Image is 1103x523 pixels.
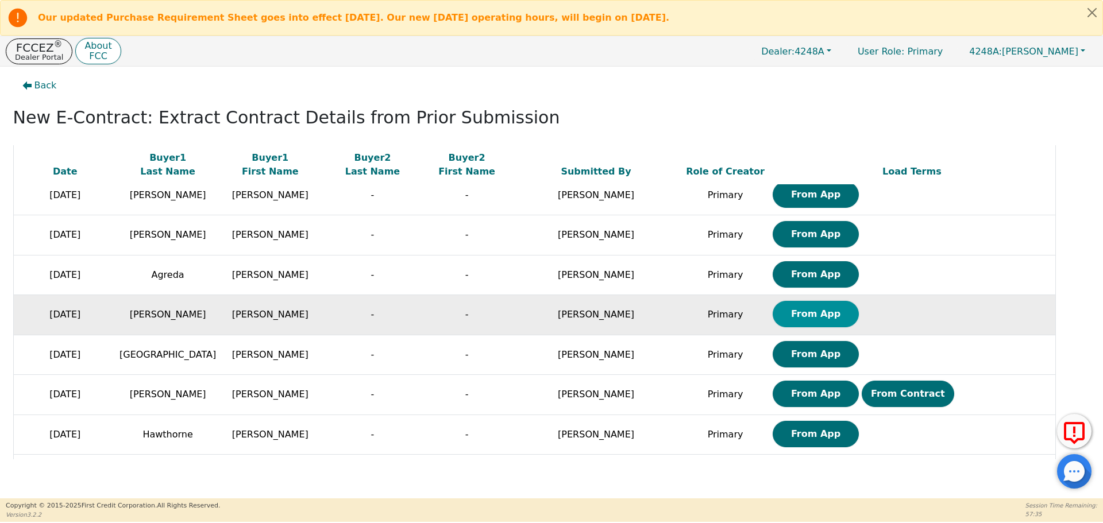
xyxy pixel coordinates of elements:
span: - [465,229,469,240]
button: From App [773,421,859,447]
td: Primary [682,255,769,295]
sup: ® [54,39,63,49]
td: [DATE] [13,455,117,495]
p: 57:35 [1025,510,1097,518]
a: User Role: Primary [846,40,954,63]
td: Primary [682,335,769,375]
td: [PERSON_NAME] [510,335,682,375]
button: From App [773,221,859,247]
span: - [371,349,375,360]
button: 4248A:[PERSON_NAME] [957,42,1097,60]
p: Version 3.2.2 [6,510,220,519]
button: From App [773,341,859,367]
p: Session Time Remaining: [1025,501,1097,510]
button: From App [773,381,859,407]
span: - [371,389,375,400]
td: [PERSON_NAME] [510,455,682,495]
h2: New E-Contract: Extract Contract Details from Prior Submission [13,107,1090,128]
span: Back [34,79,57,92]
td: [DATE] [13,295,117,335]
span: - [371,189,375,200]
button: Report Error to FCC [1057,414,1092,448]
span: - [465,269,469,280]
span: - [465,349,469,360]
span: [PERSON_NAME] [232,269,308,280]
button: From App [773,181,859,208]
td: [DATE] [13,215,117,255]
p: FCCEZ [15,42,63,53]
span: - [371,229,375,240]
p: About [84,41,111,51]
p: FCC [84,52,111,61]
span: Dealer: [761,46,795,57]
span: Agreda [152,269,184,280]
button: Dealer:4248A [749,42,843,60]
td: [PERSON_NAME] [510,175,682,215]
p: Primary [846,40,954,63]
td: [DATE] [13,335,117,375]
td: Primary [682,375,769,415]
button: Close alert [1082,1,1102,24]
td: Primary [682,175,769,215]
span: [GEOGRAPHIC_DATA] [119,349,216,360]
span: - [465,309,469,320]
td: [PERSON_NAME] [510,295,682,335]
span: - [465,189,469,200]
td: Primary [682,215,769,255]
td: [DATE] [13,255,117,295]
div: Role of Creator [685,165,766,179]
span: - [371,309,375,320]
span: - [465,429,469,440]
td: [PERSON_NAME] [510,375,682,415]
span: User Role : [858,46,904,57]
span: Hawthorne [142,429,192,440]
span: [PERSON_NAME] [130,189,206,200]
td: [PERSON_NAME] [510,414,682,455]
p: Copyright © 2015- 2025 First Credit Corporation. [6,501,220,511]
div: Buyer 2 Last Name [324,151,421,179]
div: Load Terms [772,165,1053,179]
span: - [465,389,469,400]
td: [DATE] [13,175,117,215]
td: [PERSON_NAME] [510,255,682,295]
span: [PERSON_NAME] [232,349,308,360]
span: - [371,269,375,280]
span: [PERSON_NAME] [232,189,308,200]
td: Primary [682,414,769,455]
button: AboutFCC [75,38,121,65]
button: From App [773,301,859,327]
span: [PERSON_NAME] [232,389,308,400]
span: [PERSON_NAME] [130,229,206,240]
span: [PERSON_NAME] [969,46,1078,57]
button: Back [13,72,66,99]
span: [PERSON_NAME] [232,429,308,440]
p: Dealer Portal [15,53,63,61]
span: [PERSON_NAME] [232,229,308,240]
button: From App [773,261,859,288]
button: From Contract [862,381,954,407]
td: [DATE] [13,375,117,415]
td: Primary [682,455,769,495]
div: Submitted By [513,165,680,179]
div: Date [17,165,114,179]
div: Buyer 2 First Name [427,151,507,179]
span: [PERSON_NAME] [130,309,206,320]
td: [PERSON_NAME] [510,215,682,255]
td: Primary [682,295,769,335]
span: - [371,429,375,440]
span: [PERSON_NAME] [130,389,206,400]
span: [PERSON_NAME] [232,309,308,320]
td: [DATE] [13,414,117,455]
button: FCCEZ®Dealer Portal [6,38,72,64]
span: All Rights Reserved. [157,502,220,509]
div: Buyer 1 First Name [222,151,318,179]
b: Our updated Purchase Requirement Sheet goes into effect [DATE]. Our new [DATE] operating hours, w... [38,12,669,23]
div: Buyer 1 Last Name [119,151,216,179]
span: 4248A: [969,46,1002,57]
span: 4248A [761,46,824,57]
